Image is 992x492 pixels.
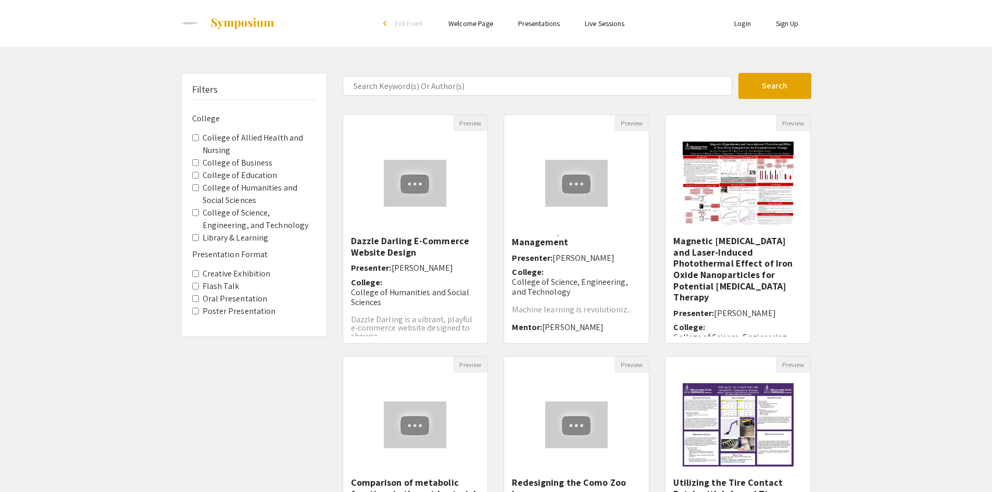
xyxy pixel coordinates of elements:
[776,115,810,131] button: Preview
[673,332,802,352] p: College of Science, Engineering, and Technology
[776,357,810,373] button: Preview
[203,169,278,182] label: College of Education
[203,293,268,305] label: Oral Presentation
[512,277,641,297] p: College of Science, Engineering, and Technology
[448,19,493,28] a: Welcome Page
[351,263,480,273] h6: Presenter:
[203,280,240,293] label: Flash Talk
[734,19,751,28] a: Login
[203,182,316,207] label: College of Humanities and Social Sciences
[512,180,641,248] h5: Advancing Smart Agriculture: A Machine Learning Perspective on Crop Yield Optimization, Disease P...
[351,235,480,258] h5: Dazzle Darling E-Commerce Website Design
[392,262,453,273] span: [PERSON_NAME]
[203,132,316,157] label: College of Allied Health and Nursing
[512,306,641,314] p: Machine learning is revolutioniz...
[343,115,488,344] div: Open Presentation <p>Dazzle Darling E-Commerce Website Design </p>
[738,73,811,99] button: Search
[512,322,542,333] span: Mentor:
[504,115,649,344] div: Open Presentation <p>Advancing Smart Agriculture: A Machine Learning Perspective on Crop Yield Op...
[673,322,705,333] span: College:
[8,445,44,484] iframe: Chat
[192,113,316,123] h6: College
[373,149,457,217] img: <p>Dazzle Darling E-Commerce Website Design </p>
[181,10,200,36] img: 2025 Undergraduate Research Symposium
[351,287,480,307] p: College of Humanities and Social Sciences
[203,232,269,244] label: Library & Learning
[542,322,604,333] span: [PERSON_NAME]
[672,373,804,477] img: <p class="ql-align-center">Utilizing the Tire Contact Patch with Infrared Tire Temperature Sensor...
[673,235,802,303] h5: Magnetic [MEDICAL_DATA] and Laser-Induced Photothermal Effect of Iron Oxide Nanoparticles for Pot...
[210,17,275,30] img: Symposium by ForagerOne
[383,20,390,27] div: arrow_back_ios
[343,76,732,96] input: Search Keyword(s) Or Author(s)
[535,149,618,217] img: <p>Advancing Smart Agriculture: A Machine Learning Perspective on Crop Yield Optimization, Diseas...
[614,357,649,373] button: Preview
[351,314,473,342] span: Dazzle Darling is a vibrant, playful e-commerce website designed to showca...
[181,10,275,36] a: 2025 Undergraduate Research Symposium
[665,115,811,344] div: Open Presentation <p><span style="color: rgb(0, 0, 0);">Magnetic Hyperthermia and Laser-Induced P...
[518,19,560,28] a: Presentations
[453,115,487,131] button: Preview
[535,391,618,459] img: <p>Redesigning the Como Zoo Icons</p>
[192,249,316,259] h6: Presentation Format
[673,308,802,318] h6: Presenter:
[351,277,383,288] span: College:
[552,253,614,263] span: [PERSON_NAME]
[203,305,276,318] label: Poster Presentation
[192,84,218,95] h5: Filters
[203,268,271,280] label: Creative Exhibition
[395,19,423,28] span: Exit Event
[373,391,457,459] img: <p>Comparison of metabolic functions in the gut bacterial family <em>Eggerthellaceae</em> in non-...
[512,267,544,277] span: College:
[672,131,804,235] img: <p><span style="color: rgb(0, 0, 0);">Magnetic Hyperthermia and Laser-Induced Photothermal Effect...
[714,308,775,319] span: [PERSON_NAME]
[512,253,641,263] h6: Presenter:
[203,157,273,169] label: College of Business
[776,19,799,28] a: Sign Up
[614,115,649,131] button: Preview
[585,19,624,28] a: Live Sessions
[453,357,487,373] button: Preview
[203,207,316,232] label: College of Science, Engineering, and Technology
